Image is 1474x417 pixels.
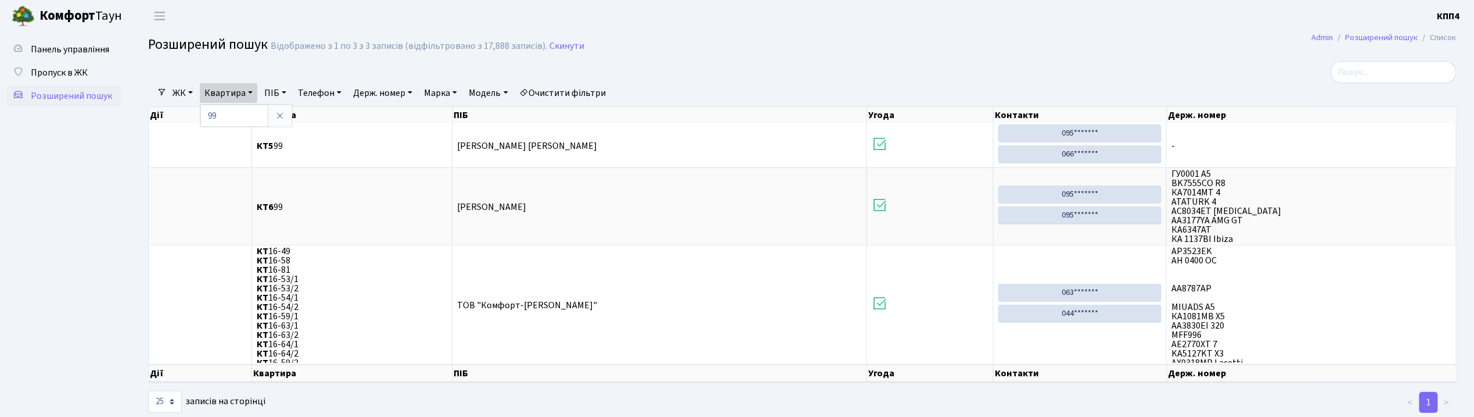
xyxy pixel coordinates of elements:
[257,338,268,351] b: КТ
[257,310,268,323] b: КТ
[39,6,95,25] b: Комфорт
[257,202,448,212] span: 99
[257,263,268,276] b: КТ
[257,282,268,295] b: КТ
[1171,247,1451,363] span: AP3523EK АН 0400 ОС АА8787АР MIUADS A5 КА1081МВ X5 АА3830ЕІ 320 MFF996 AE2770XT 7 KA5127KT X3 AX9...
[145,6,174,26] button: Переключити навігацію
[257,247,448,363] span: 16-49 16-58 16-81 16-53/1 16-53/2 16-54/1 16-54/2 16-59/1 16-63/1 16-63/2 16-64/1 16-64/2 16-59/2...
[6,61,122,84] a: Пропуск в ЖК
[1346,31,1418,44] a: Розширений пошук
[457,299,597,312] span: ТОВ "Комфорт-[PERSON_NAME]"
[148,34,268,55] span: Розширений пошук
[257,141,448,151] span: 99
[457,140,597,152] span: [PERSON_NAME] [PERSON_NAME]
[1295,26,1474,50] nav: breadcrumb
[252,107,453,123] th: Квартира
[148,391,182,413] select: записів на сторінці
[257,140,274,152] b: КТ5
[453,365,868,382] th: ПІБ
[252,365,453,382] th: Квартира
[1437,9,1460,23] a: КПП4
[1171,141,1451,151] span: -
[39,6,122,26] span: Таун
[549,41,584,52] a: Скинути
[457,201,526,213] span: [PERSON_NAME]
[12,5,35,28] img: logo.png
[6,84,122,108] a: Розширений пошук
[257,319,268,332] b: КТ
[1167,107,1457,123] th: Держ. номер
[257,201,274,213] b: КТ6
[293,83,346,103] a: Телефон
[31,90,112,102] span: Розширений пошук
[348,83,417,103] a: Держ. номер
[257,254,268,267] b: КТ
[257,245,268,258] b: КТ
[257,273,268,286] b: КТ
[994,365,1167,382] th: Контакти
[1312,31,1333,44] a: Admin
[31,43,109,56] span: Панель управління
[1167,365,1457,382] th: Держ. номер
[515,83,611,103] a: Очистити фільтри
[1437,10,1460,23] b: КПП4
[453,107,868,123] th: ПІБ
[1171,169,1451,244] span: ГУ0001 A5 BK7555CO R8 КА7014МТ 4 ATATURK 4 АС8034ЕТ [MEDICAL_DATA] АА3177YA AMG GT КА6347АТ КА 11...
[1418,31,1457,44] li: Список
[867,107,994,123] th: Угода
[6,38,122,61] a: Панель управління
[257,329,268,341] b: КТ
[168,83,197,103] a: ЖК
[200,83,257,103] a: Квартира
[149,365,252,382] th: Дії
[257,301,268,313] b: КТ
[419,83,462,103] a: Марка
[1419,392,1438,413] a: 1
[257,291,268,304] b: КТ
[271,41,547,52] div: Відображено з 1 по 3 з 3 записів (відфільтровано з 17,888 записів).
[260,83,291,103] a: ПІБ
[1331,61,1457,83] input: Пошук...
[867,365,994,382] th: Угода
[257,347,268,360] b: КТ
[257,357,268,369] b: КТ
[464,83,512,103] a: Модель
[149,107,252,123] th: Дії
[31,66,88,79] span: Пропуск в ЖК
[148,391,265,413] label: записів на сторінці
[994,107,1167,123] th: Контакти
